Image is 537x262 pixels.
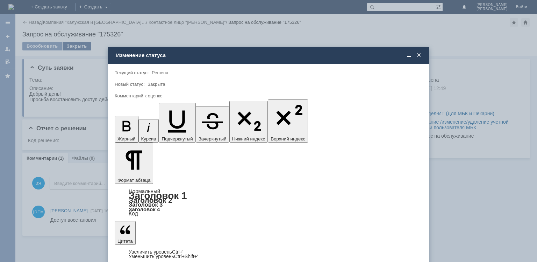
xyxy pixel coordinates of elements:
div: Изменение статуса [116,52,422,58]
a: Код [129,211,138,217]
button: Подчеркнутый [159,103,195,143]
a: Заголовок 1 [129,190,187,201]
div: Цитата [115,250,422,259]
button: Цитата [115,221,136,245]
div: Комментарий к оценке [115,94,421,98]
a: Заголовок 3 [129,201,163,208]
span: Жирный [117,136,136,142]
span: Подчеркнутый [162,136,193,142]
button: Формат абзаца [115,143,153,184]
button: Верхний индекс [268,99,308,143]
span: Решена [152,70,168,75]
label: Новый статус: [115,82,145,87]
a: Заголовок 4 [129,206,160,212]
span: Цитата [117,239,133,244]
span: Закрыта [148,82,165,87]
span: Зачеркнутый [199,136,227,142]
label: Текущий статус: [115,70,149,75]
button: Нижний индекс [229,101,268,143]
a: Нормальный [129,188,160,194]
button: Жирный [115,116,138,143]
a: Decrease [129,254,198,259]
span: Закрыть [415,52,422,58]
span: Курсив [141,136,156,142]
span: Свернуть (Ctrl + M) [406,52,413,58]
span: Нижний индекс [232,136,265,142]
span: Ctrl+Shift+' [174,254,198,259]
button: Зачеркнутый [196,106,229,143]
button: Курсив [138,119,159,143]
span: Верхний индекс [271,136,305,142]
span: Ctrl+' [172,249,184,255]
a: Заголовок 2 [129,196,172,204]
a: Increase [129,249,184,255]
span: Формат абзаца [117,178,150,183]
div: Формат абзаца [115,189,422,216]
